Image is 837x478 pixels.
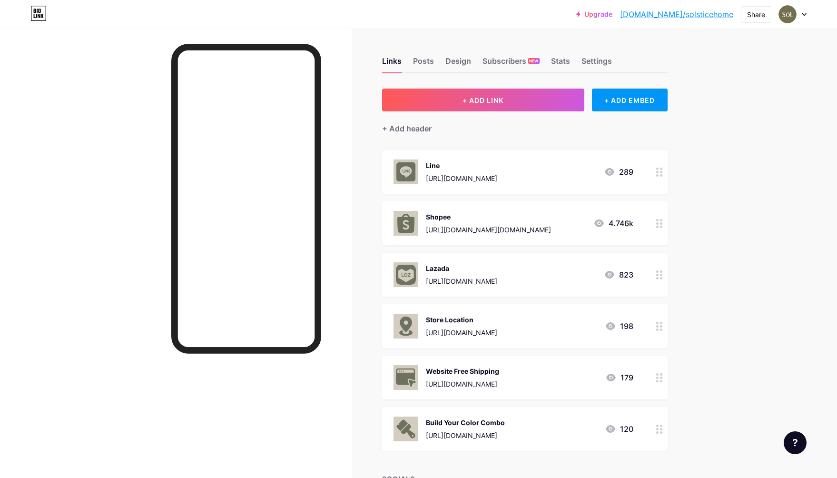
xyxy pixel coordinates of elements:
img: Lazada [394,262,418,287]
img: Line [394,159,418,184]
a: Upgrade [576,10,612,18]
img: Website Free Shipping [394,365,418,390]
div: [URL][DOMAIN_NAME] [426,276,497,286]
div: Subscribers [483,55,540,72]
div: Settings [581,55,612,72]
div: Website Free Shipping [426,366,499,376]
span: + ADD LINK [463,96,503,104]
div: 179 [605,372,633,383]
div: [URL][DOMAIN_NAME] [426,173,497,183]
div: + Add header [382,123,432,134]
button: + ADD LINK [382,89,584,111]
div: Line [426,160,497,170]
div: [URL][DOMAIN_NAME] [426,430,505,440]
div: Design [445,55,471,72]
div: Lazada [426,263,497,273]
div: + ADD EMBED [592,89,668,111]
div: Share [747,10,765,20]
div: [URL][DOMAIN_NAME][DOMAIN_NAME] [426,225,551,235]
a: [DOMAIN_NAME]/solsticehome [620,9,733,20]
img: Store Location [394,314,418,339]
div: 289 [604,166,633,178]
div: Store Location [426,315,497,325]
div: Posts [413,55,434,72]
div: [URL][DOMAIN_NAME] [426,328,497,338]
div: 823 [604,269,633,280]
span: NEW [529,58,538,64]
img: Shopee [394,211,418,236]
div: Shopee [426,212,551,222]
div: 198 [605,320,633,332]
div: [URL][DOMAIN_NAME] [426,379,499,389]
div: Links [382,55,402,72]
div: 4.746k [593,218,633,229]
div: Build Your Color Combo [426,418,505,428]
div: Stats [551,55,570,72]
div: 120 [605,423,633,435]
img: Build Your Color Combo [394,417,418,441]
img: Patipol Jongkirkkiat [778,5,797,23]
